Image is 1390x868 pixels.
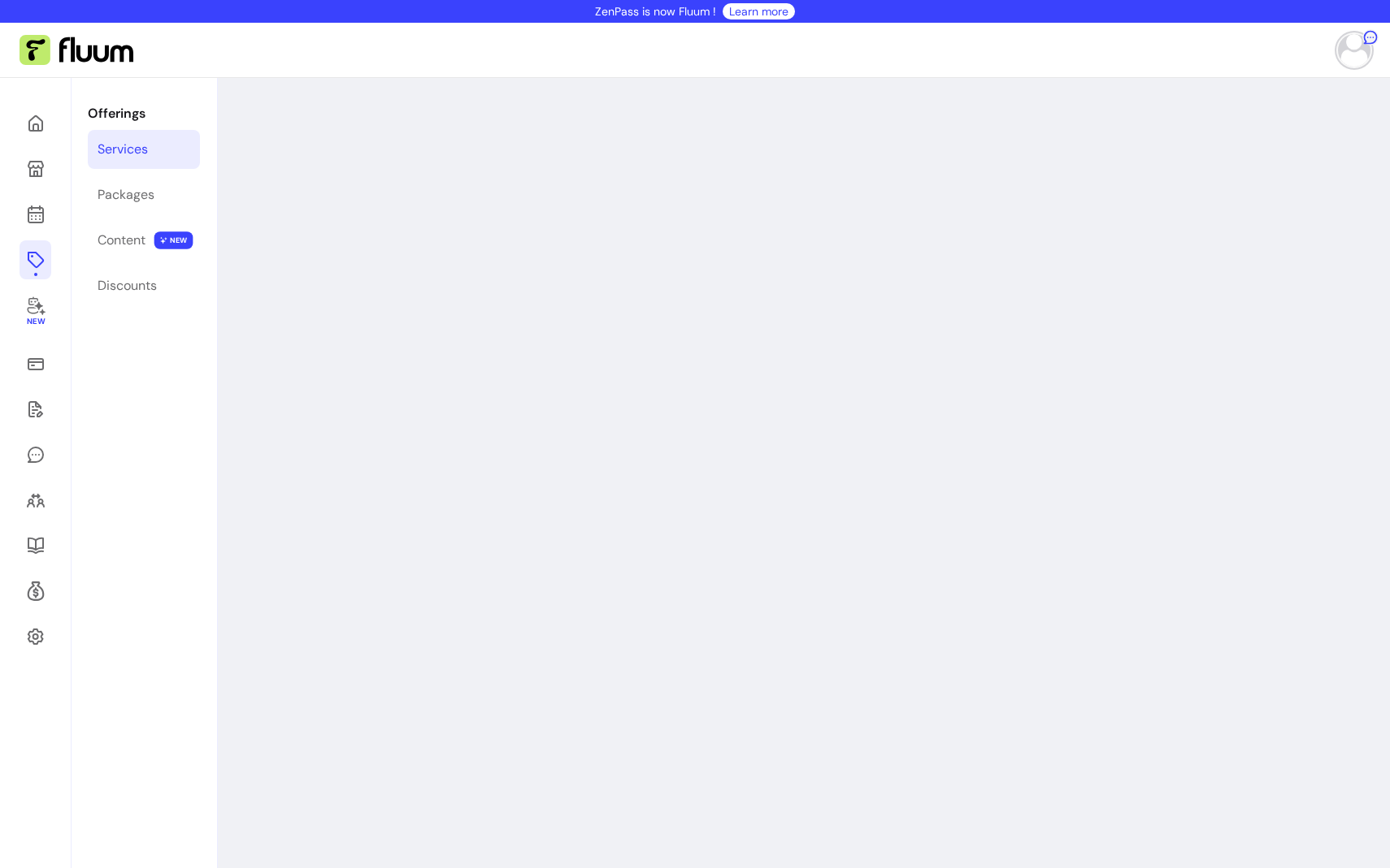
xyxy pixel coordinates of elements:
div: Services [98,140,148,159]
p: Offerings [88,104,200,123]
button: avatar [1331,34,1370,67]
a: Calendar [20,195,51,234]
p: ZenPass is now Fluum ! [595,3,716,19]
a: My Page [20,149,51,188]
a: Clients [20,481,51,520]
a: Waivers [20,390,51,429]
a: Home [20,104,51,143]
a: Sales [20,344,51,383]
img: avatar [1338,34,1370,67]
img: Fluum Logo [20,35,133,66]
a: Resources [20,526,51,565]
a: Content NEW [88,221,200,260]
span: New [26,317,44,327]
a: My Messages [20,435,51,474]
a: Learn more [729,3,788,19]
a: Offerings [20,240,51,279]
div: Content [98,231,146,250]
span: NEW [154,231,193,249]
a: Discounts [88,266,200,305]
a: New [20,286,51,338]
a: Services [88,130,200,169]
a: Settings [20,617,51,656]
a: Packages [88,175,200,214]
div: Discounts [98,276,157,296]
a: Refer & Earn [20,572,51,611]
div: Packages [98,185,154,205]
